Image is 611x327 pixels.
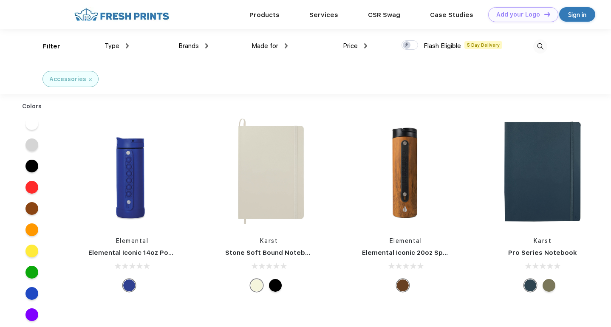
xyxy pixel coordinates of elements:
a: Elemental [390,237,422,244]
img: dropdown.png [285,43,288,48]
img: DT [544,12,550,17]
div: Filter [43,42,60,51]
div: Colors [16,102,48,111]
span: Made for [252,42,278,50]
div: Sign in [568,10,586,20]
a: Services [309,11,338,19]
div: Black [269,279,282,292]
span: Price [343,42,358,50]
a: Pro Series Notebook [508,249,577,257]
span: Type [105,42,119,50]
div: Add your Logo [496,11,540,18]
img: dropdown.png [364,43,367,48]
div: Royal Blue [123,279,136,292]
a: Elemental Iconic 14oz Pop Fidget Bottle [88,249,218,257]
div: Teak Wood [396,279,409,292]
a: CSR Swag [368,11,400,19]
a: Karst [260,237,278,244]
a: Karst [534,237,552,244]
img: func=resize&h=266 [212,115,325,228]
img: dropdown.png [205,43,208,48]
a: Elemental Iconic 20oz Sport Water Bottle - Teak Wood [362,249,539,257]
img: desktop_search.svg [533,39,547,54]
a: Products [249,11,280,19]
span: Brands [178,42,199,50]
img: filter_cancel.svg [89,78,92,81]
img: func=resize&h=266 [349,115,462,228]
a: Sign in [559,7,595,22]
div: Accessories [49,75,86,84]
a: Elemental [116,237,149,244]
div: Navy [524,279,537,292]
div: Olive [543,279,555,292]
img: func=resize&h=266 [76,115,189,228]
span: 5 Day Delivery [464,41,502,49]
img: dropdown.png [126,43,129,48]
span: Flash Eligible [424,42,461,50]
div: Beige [250,279,263,292]
img: fo%20logo%202.webp [72,7,172,22]
img: func=resize&h=266 [486,115,599,228]
a: Stone Soft Bound Notebook [225,249,317,257]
